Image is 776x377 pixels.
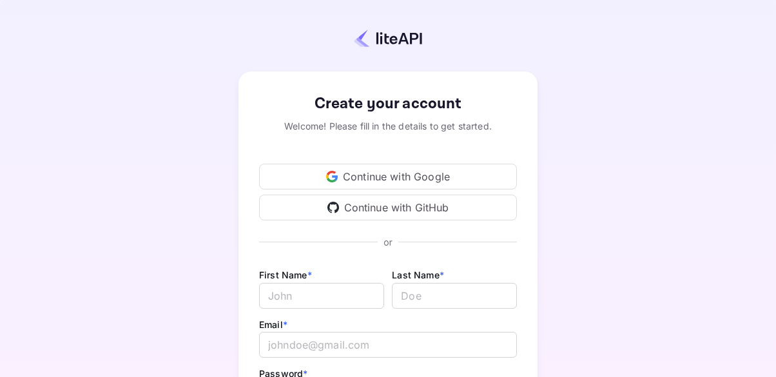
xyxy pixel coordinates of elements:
[259,269,312,280] label: First Name
[392,283,517,309] input: Doe
[259,332,517,358] input: johndoe@gmail.com
[259,119,517,133] div: Welcome! Please fill in the details to get started.
[259,283,384,309] input: John
[354,29,422,48] img: liteapi
[259,195,517,220] div: Continue with GitHub
[259,319,287,330] label: Email
[259,164,517,189] div: Continue with Google
[392,269,444,280] label: Last Name
[259,92,517,115] div: Create your account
